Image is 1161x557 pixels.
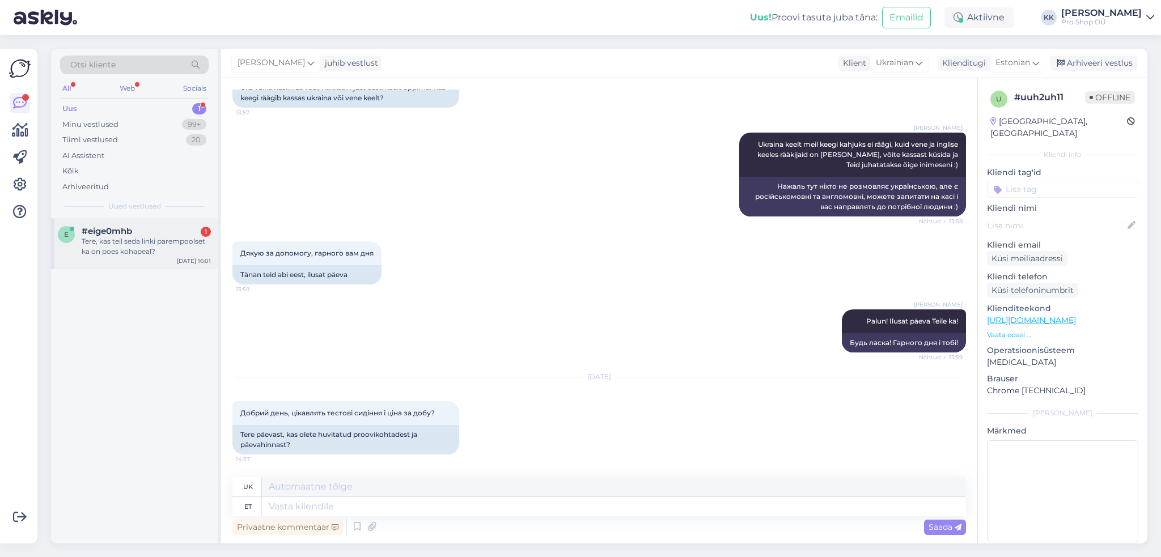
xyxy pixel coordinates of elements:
[82,236,211,257] div: Tere, kas teil seda linki parempoolset ka on poes kohapeal?
[750,11,878,24] div: Proovi tasuta juba täna:
[240,409,435,417] span: Добрий день, цікавлять тестові сидіння і ціна за добу?
[62,134,118,146] div: Tiimi vestlused
[240,249,374,257] span: Дякую за допомогу, гарного вам дня
[192,103,206,114] div: 1
[62,150,104,161] div: AI Assistent
[987,181,1138,198] input: Lisa tag
[201,227,211,237] div: 1
[990,116,1127,139] div: [GEOGRAPHIC_DATA], [GEOGRAPHIC_DATA]
[117,81,137,96] div: Web
[64,230,69,239] span: e
[232,372,966,382] div: [DATE]
[876,57,913,69] span: Ukrainian
[987,202,1138,214] p: Kliendi nimi
[996,95,1002,103] span: u
[1085,91,1135,104] span: Offline
[62,181,109,193] div: Arhiveeritud
[938,57,986,69] div: Klienditugi
[182,119,206,130] div: 99+
[9,58,31,79] img: Askly Logo
[987,283,1078,298] div: Küsi telefoninumbrit
[232,265,382,284] div: Tänan teid abi eest, ilusat päeva
[866,317,958,325] span: Palun! Ilusat päeva Teile ka!
[987,425,1138,437] p: Märkmed
[919,353,963,362] span: Nähtud ✓ 13:59
[62,119,118,130] div: Minu vestlused
[232,78,459,108] div: Üks väike küsimus veel, hakkasin just eesti keelt õppima. Kas keegi räägib kassas ukraina või ven...
[914,300,963,309] span: [PERSON_NAME]
[987,150,1138,160] div: Kliendi info
[995,57,1030,69] span: Estonian
[987,356,1138,368] p: [MEDICAL_DATA]
[987,330,1138,340] p: Vaata edasi ...
[987,239,1138,251] p: Kliendi email
[750,12,772,23] b: Uus!
[244,497,252,516] div: et
[1014,91,1085,104] div: # uuh2uh11
[944,7,1014,28] div: Aktiivne
[987,385,1138,397] p: Chrome [TECHNICAL_ID]
[108,201,161,211] span: Uued vestlused
[914,124,963,132] span: [PERSON_NAME]
[62,103,77,114] div: Uus
[757,140,960,169] span: Ukraina keelt meil keegi kahjuks ei räägi, kuid vene ja inglise keeles rääkijaid on [PERSON_NAME]...
[1061,18,1142,27] div: Pro Shop OÜ
[919,217,963,226] span: Nähtud ✓ 13:58
[987,251,1067,266] div: Küsi meiliaadressi
[236,285,278,294] span: 13:59
[987,167,1138,178] p: Kliendi tag'id
[181,81,209,96] div: Socials
[232,520,343,535] div: Privaatne kommentaar
[929,522,961,532] span: Saada
[842,333,966,352] div: Будь ласка! Гарного дня і тобі!
[236,108,278,117] span: 13:57
[62,165,79,177] div: Kõik
[82,226,132,236] span: #eige0mhb
[1041,10,1057,25] div: KK
[987,373,1138,385] p: Brauser
[987,303,1138,314] p: Klienditeekond
[987,408,1138,418] div: [PERSON_NAME]
[988,219,1125,232] input: Lisa nimi
[1061,8,1142,18] div: [PERSON_NAME]
[177,257,211,265] div: [DATE] 16:01
[1050,56,1137,71] div: Arhiveeri vestlus
[186,134,206,146] div: 20
[838,57,866,69] div: Klient
[60,81,73,96] div: All
[70,59,116,71] span: Otsi kliente
[238,57,305,69] span: [PERSON_NAME]
[1061,8,1154,27] a: [PERSON_NAME]Pro Shop OÜ
[987,345,1138,356] p: Operatsioonisüsteem
[882,7,931,28] button: Emailid
[320,57,378,69] div: juhib vestlust
[739,177,966,216] div: Нажаль тут ніхто не розмовляє українською, але є російськомовні та англомовні, можете запитати на...
[243,477,253,496] div: uk
[987,271,1138,283] p: Kliendi telefon
[987,315,1076,325] a: [URL][DOMAIN_NAME]
[232,425,459,454] div: Tere päevast, kas olete huvitatud proovikohtadest ja päevahinnast?
[236,455,278,464] span: 14:37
